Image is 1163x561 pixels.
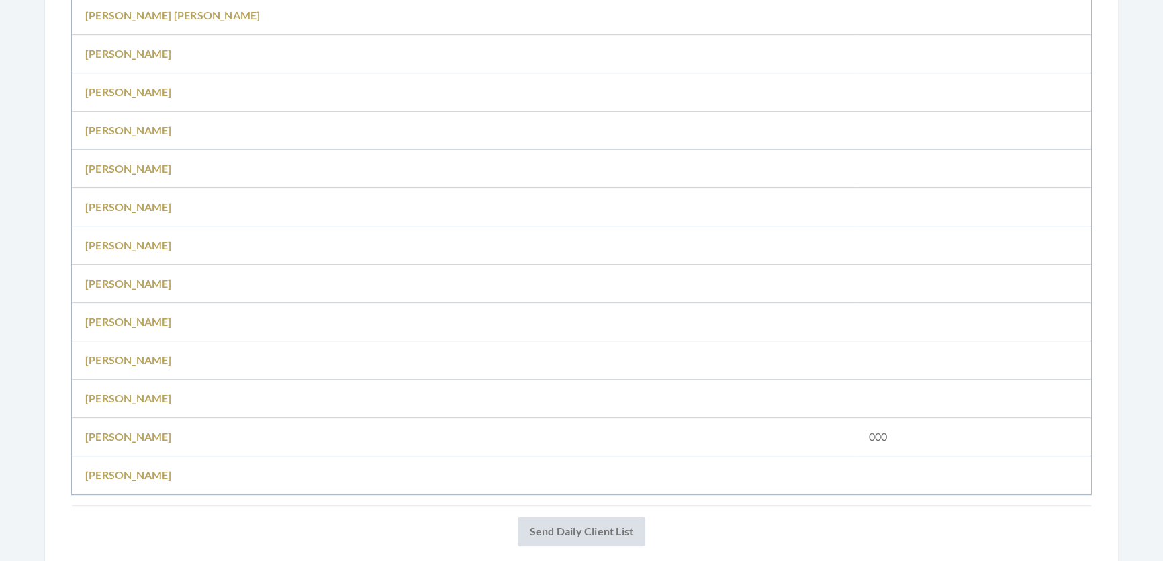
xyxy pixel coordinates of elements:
a: [PERSON_NAME] [85,200,172,213]
td: 000 [855,418,1091,456]
a: [PERSON_NAME] [85,162,172,175]
a: [PERSON_NAME] [85,85,172,98]
a: [PERSON_NAME] [PERSON_NAME] [85,9,260,21]
a: [PERSON_NAME] [85,124,172,136]
a: [PERSON_NAME] [85,392,172,404]
a: [PERSON_NAME] [85,47,172,60]
a: [PERSON_NAME] [85,239,172,251]
a: [PERSON_NAME] [85,468,172,481]
a: [PERSON_NAME] [85,430,172,443]
a: [PERSON_NAME] [85,315,172,328]
a: Send Daily Client List [518,517,645,546]
a: [PERSON_NAME] [85,353,172,366]
a: [PERSON_NAME] [85,277,172,290]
